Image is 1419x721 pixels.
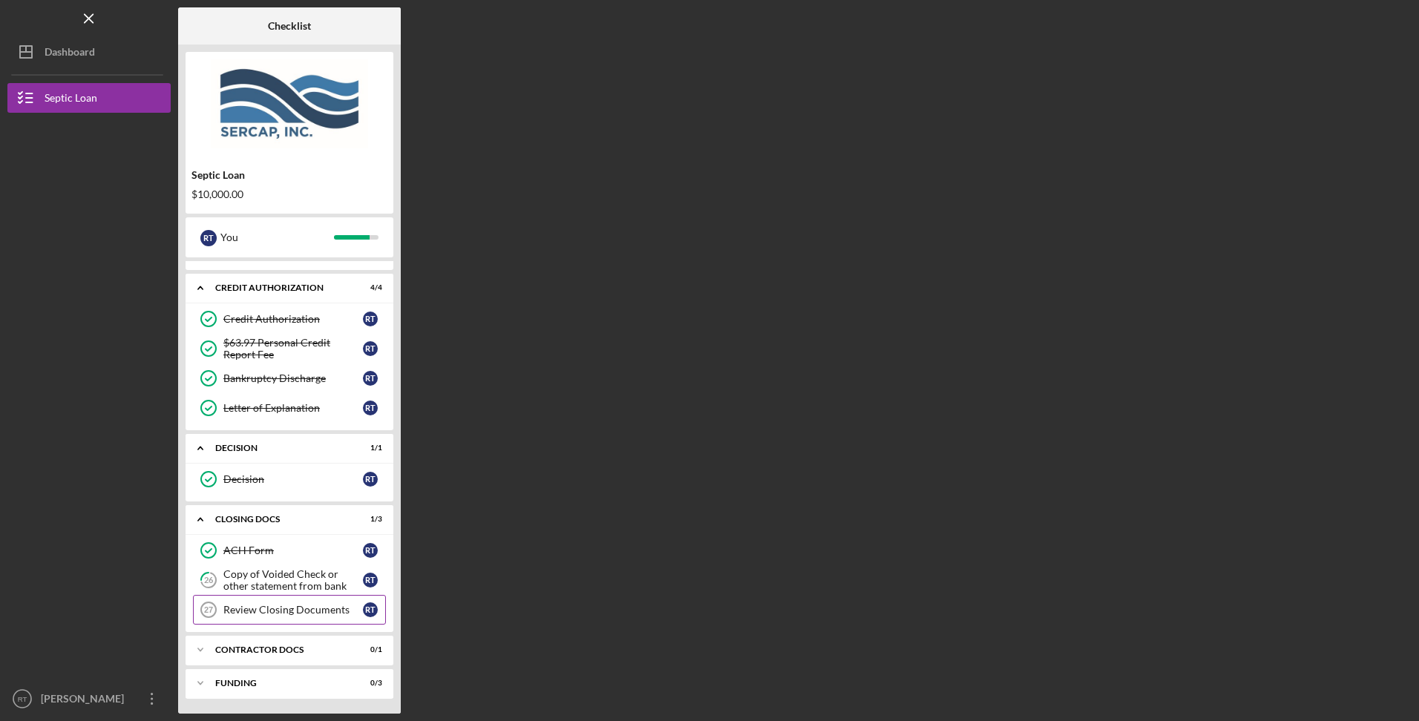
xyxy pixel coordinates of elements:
[215,679,345,688] div: Funding
[363,573,378,587] div: R T
[223,313,363,325] div: Credit Authorization
[363,543,378,558] div: R T
[223,568,363,592] div: Copy of Voided Check or other statement from bank
[193,393,386,423] a: Letter of ExplanationRT
[193,334,386,363] a: $63.97 Personal Credit Report FeeRT
[223,604,363,616] div: Review Closing Documents
[215,444,345,452] div: Decision
[45,83,97,116] div: Septic Loan
[223,544,363,556] div: ACH Form
[193,233,386,263] a: Documentation CollectionRT
[193,565,386,595] a: 26Copy of Voided Check or other statement from bankRT
[45,37,95,70] div: Dashboard
[191,169,387,181] div: Septic Loan
[193,464,386,494] a: DecisionRT
[223,337,363,360] div: $63.97 Personal Credit Report Fee
[215,283,345,292] div: CREDIT AUTHORIZATION
[37,684,134,717] div: [PERSON_NAME]
[363,472,378,487] div: R T
[193,595,386,625] a: 27Review Closing DocumentsRT
[7,37,171,67] button: Dashboard
[7,684,171,714] button: RT[PERSON_NAME]
[204,605,213,614] tspan: 27
[363,341,378,356] div: R T
[215,645,345,654] div: Contractor Docs
[355,679,382,688] div: 0 / 3
[268,20,311,32] b: Checklist
[186,59,393,148] img: Product logo
[193,363,386,393] a: Bankruptcy DischargeRT
[363,371,378,386] div: R T
[355,515,382,524] div: 1 / 3
[215,515,345,524] div: CLOSING DOCS
[363,401,378,415] div: R T
[363,602,378,617] div: R T
[200,230,217,246] div: R T
[191,188,387,200] div: $10,000.00
[355,645,382,654] div: 0 / 1
[193,304,386,334] a: Credit AuthorizationRT
[363,312,378,326] div: R T
[355,444,382,452] div: 1 / 1
[355,283,382,292] div: 4 / 4
[223,473,363,485] div: Decision
[223,402,363,414] div: Letter of Explanation
[204,576,214,585] tspan: 26
[193,536,386,565] a: ACH FormRT
[7,83,171,113] button: Septic Loan
[18,695,27,703] text: RT
[220,225,334,250] div: You
[223,372,363,384] div: Bankruptcy Discharge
